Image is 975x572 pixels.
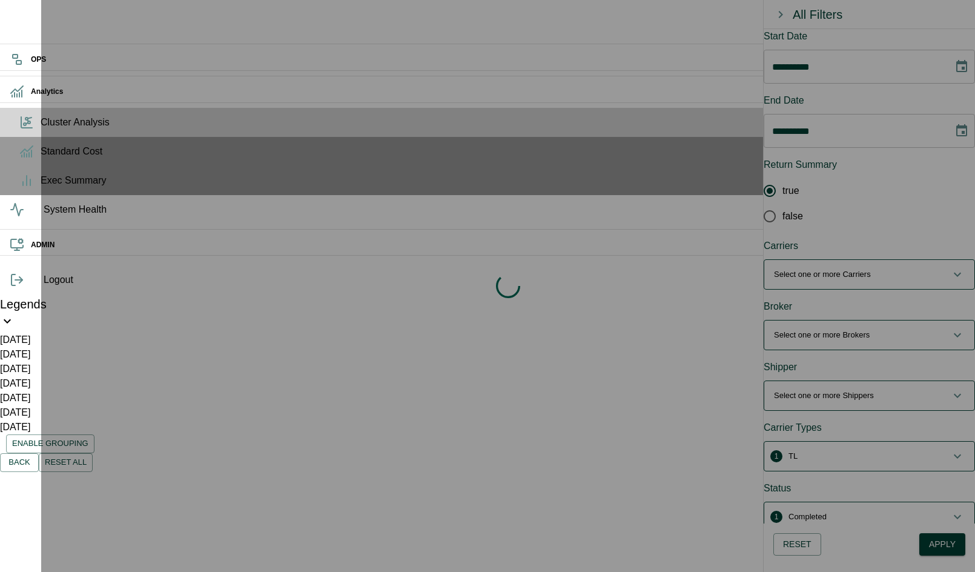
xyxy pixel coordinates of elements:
[31,239,965,251] h6: ADMIN
[31,54,965,65] h6: OPS
[41,173,965,188] span: Exec Summary
[41,115,965,130] span: Cluster Analysis
[41,144,965,159] span: Standard Cost
[31,86,965,98] h6: Analytics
